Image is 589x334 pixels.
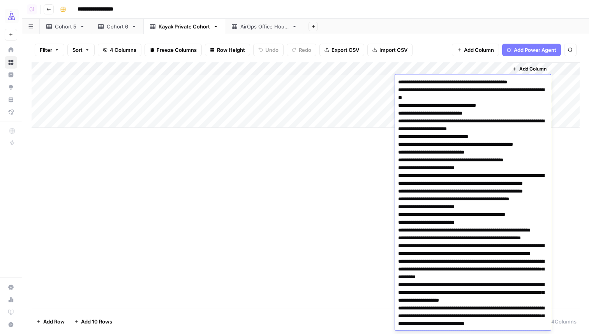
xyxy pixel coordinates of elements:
div: 4/4 Columns [536,315,580,328]
span: Add Column [464,46,494,54]
div: Kayak Private Cohort [159,23,210,30]
button: Add Column [452,44,499,56]
span: Import CSV [379,46,407,54]
a: Browse [5,56,17,69]
button: Help + Support [5,318,17,331]
button: Add Power Agent [502,44,561,56]
span: Add Row [43,318,65,325]
button: Undo [253,44,284,56]
a: Cohort 5 [40,19,92,34]
button: Filter [35,44,64,56]
button: Row Height [205,44,250,56]
button: Add Row [32,315,69,328]
button: Export CSV [319,44,364,56]
span: Filter [40,46,52,54]
a: Learning Hub [5,306,17,318]
button: Sort [67,44,95,56]
button: 4 Columns [98,44,141,56]
span: Add 10 Rows [81,318,112,325]
a: Cohort 6 [92,19,143,34]
div: Cohort 6 [107,23,128,30]
a: Settings [5,281,17,293]
button: Redo [287,44,316,56]
div: Cohort 5 [55,23,76,30]
img: AirOps Growth Logo [5,9,19,23]
a: Your Data [5,94,17,106]
button: Freeze Columns [145,44,202,56]
span: Freeze Columns [157,46,197,54]
a: Kayak Private Cohort [143,19,225,34]
span: Undo [265,46,279,54]
a: Opportunities [5,81,17,94]
button: Workspace: AirOps Growth [5,6,17,26]
button: Add 10 Rows [69,315,117,328]
span: Sort [72,46,83,54]
span: Row Height [217,46,245,54]
span: 4 Columns [110,46,136,54]
div: AirOps Office Hours [240,23,289,30]
span: Add Power Agent [514,46,556,54]
a: Usage [5,293,17,306]
button: Import CSV [367,44,413,56]
a: Flightpath [5,106,17,118]
a: Insights [5,69,17,81]
a: AirOps Office Hours [225,19,304,34]
a: Home [5,44,17,56]
span: Redo [299,46,311,54]
span: Export CSV [332,46,359,54]
button: Add Column [509,64,550,74]
span: Add Column [519,65,547,72]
